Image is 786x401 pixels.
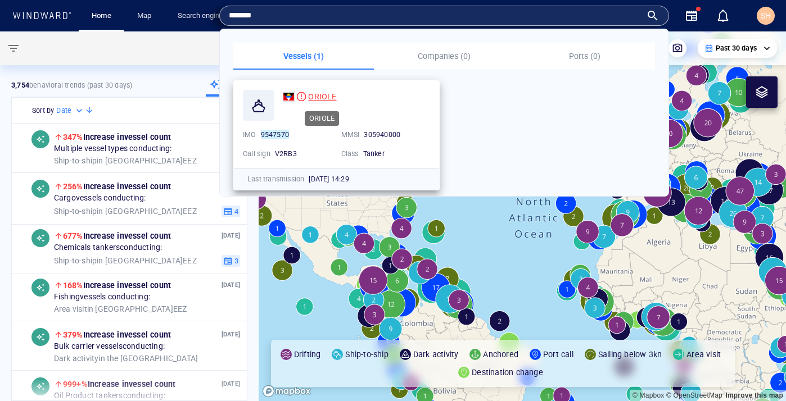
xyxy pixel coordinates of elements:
span: V2RB3 [275,149,297,158]
p: Last transmission [247,174,304,184]
span: Ship-to-ship [54,256,97,265]
p: Area visit [686,348,721,361]
span: Bulk carrier vessels conducting: [54,341,165,352]
span: Increase in vessel count [63,281,171,290]
p: Ship-to-ship [345,348,388,361]
a: ORIOLE [283,90,337,103]
p: Past 30 days [716,43,757,53]
p: Anchored [483,348,518,361]
canvas: Map [259,31,786,401]
span: 4 [233,206,238,216]
span: in the [GEOGRAPHIC_DATA] [54,353,198,363]
span: Dark activity [54,353,99,362]
button: SH [755,4,777,27]
div: High risk [297,92,306,101]
div: Date [56,105,85,116]
span: in [GEOGRAPHIC_DATA] EEZ [54,156,197,166]
span: Ship-to-ship [54,156,97,165]
span: Ship-to-ship [54,206,97,215]
span: 168% [63,281,83,290]
button: Home [83,6,119,26]
p: Destination change [472,366,543,379]
p: Port call [543,348,573,361]
p: Vessels (1) [240,49,367,63]
p: Companies (0) [381,49,508,63]
span: Increase in vessel count [63,182,171,191]
span: Increase in vessel count [63,133,171,142]
span: Increase in vessel count [63,330,171,339]
span: Chemicals tankers conducting: [54,243,162,253]
p: MMSI [341,130,360,140]
span: ORIOLE [308,92,336,101]
p: Dark activity [413,348,459,361]
span: 3 [233,256,238,266]
a: Home [87,6,116,26]
a: Map [133,6,160,26]
button: 3 [222,254,240,267]
span: in [GEOGRAPHIC_DATA] EEZ [54,206,197,216]
p: Class [341,149,359,159]
h6: Sort by [32,105,54,116]
span: Cargo vessels conducting: [54,193,146,203]
span: Multiple vessel types conducting: [54,144,172,154]
mark: 9547570 [261,130,289,139]
p: Call sign [243,149,270,159]
span: Increase in vessel count [63,231,171,240]
p: Ports (0) [521,49,648,63]
a: Mapbox [633,391,664,399]
p: IMO [243,130,256,140]
span: 256% [63,182,83,191]
a: Mapbox logo [262,385,311,398]
p: Sailing below 3kn [598,348,662,361]
a: Map feedback [725,391,783,399]
p: Drifting [294,348,321,361]
p: behavioral trends (Past 30 days) [11,80,132,90]
span: Area visit [54,304,87,313]
span: 677% [63,231,83,240]
span: [DATE] 14:29 [309,175,349,183]
div: Tanker [363,149,431,159]
a: OpenStreetMap [666,391,722,399]
a: Search engine [173,6,228,26]
h6: Date [56,105,71,116]
iframe: Chat [738,350,778,393]
span: 379% [63,330,83,339]
p: [DATE] [222,280,240,290]
span: in [GEOGRAPHIC_DATA] EEZ [54,256,197,266]
span: in [GEOGRAPHIC_DATA] EEZ [54,304,187,314]
span: Fishing vessels conducting: [54,292,150,302]
button: Map [128,6,164,26]
span: 347% [63,133,83,142]
span: 305940000 [364,130,400,139]
p: [DATE] [222,230,240,241]
div: Past 30 days [704,43,770,53]
span: SH [761,11,771,20]
p: [DATE] [222,329,240,340]
button: 4 [222,205,240,217]
strong: 3,754 [11,81,29,89]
